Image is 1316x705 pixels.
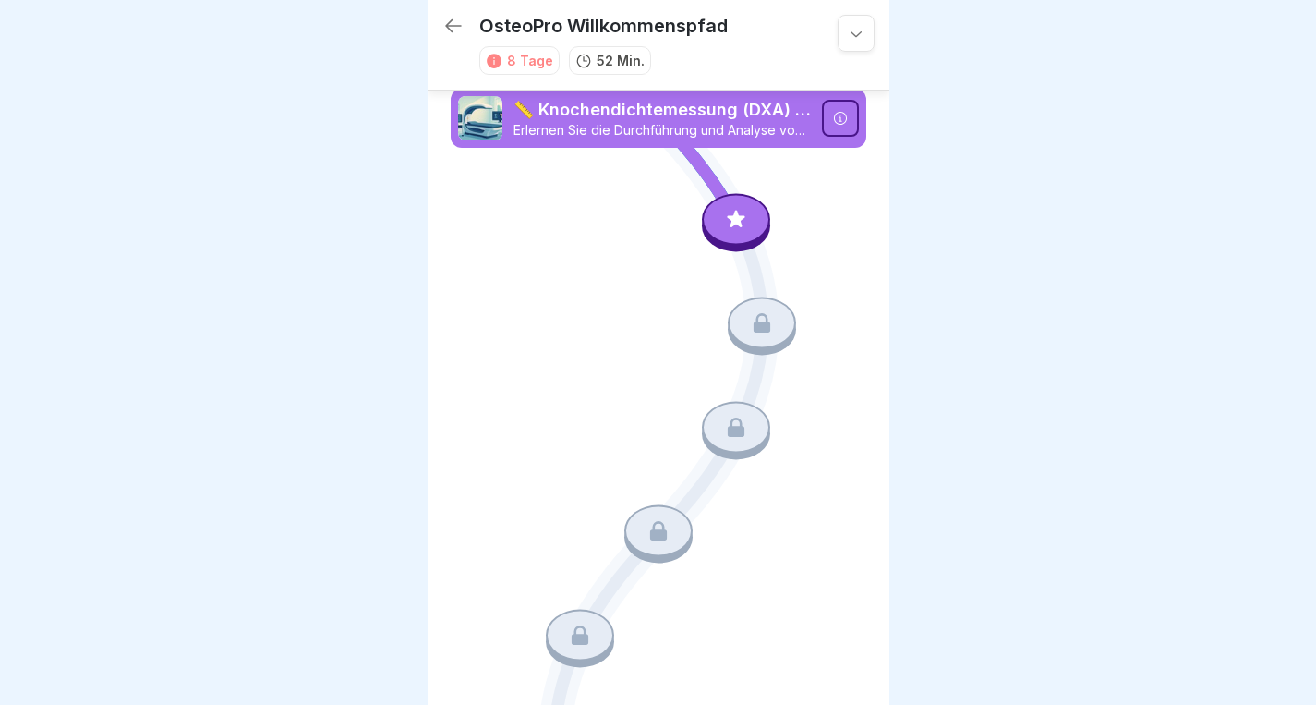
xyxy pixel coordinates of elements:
p: 📏 Knochendichtemessung (DXA) Hologic [513,98,811,122]
div: 8 Tage [507,51,553,70]
p: Erlernen Sie die Durchführung und Analyse von Knochendichtemessungen mit dem DXA-Gerät von Hologi... [513,122,811,139]
p: 52 Min. [597,51,645,70]
p: OsteoPro Willkommenspfad [479,15,728,37]
img: ffvxotsu6vbvbwyqo8r42yc3.png [458,96,502,140]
